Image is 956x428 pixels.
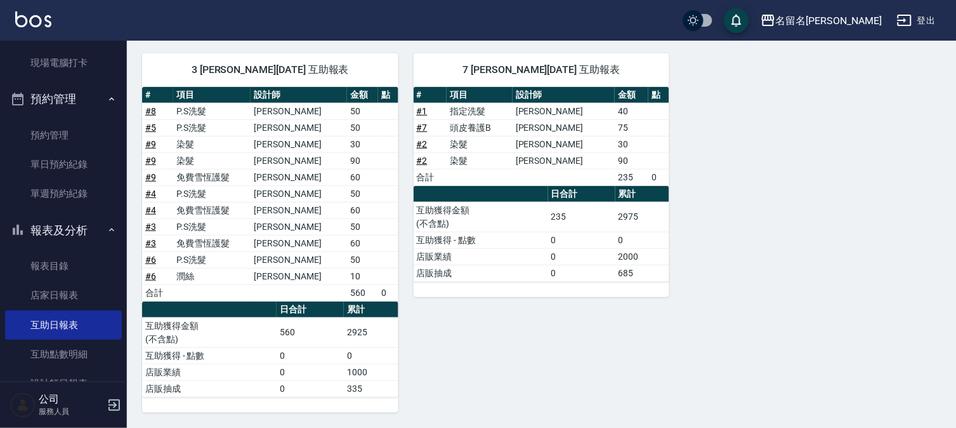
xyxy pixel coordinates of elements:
[251,218,347,235] td: [PERSON_NAME]
[10,392,36,418] img: Person
[347,136,378,152] td: 30
[344,380,398,397] td: 335
[724,8,749,33] button: save
[145,189,156,199] a: #4
[277,347,344,364] td: 0
[173,268,251,284] td: 潤絲
[648,87,669,104] th: 點
[417,123,428,133] a: #7
[251,202,347,218] td: [PERSON_NAME]
[414,186,670,282] table: a dense table
[548,248,615,265] td: 0
[347,103,378,119] td: 50
[39,406,103,417] p: 服務人員
[892,9,941,32] button: 登出
[347,235,378,251] td: 60
[615,136,648,152] td: 30
[251,169,347,185] td: [PERSON_NAME]
[347,87,378,104] th: 金額
[5,311,122,340] a: 互助日報表
[5,214,122,247] button: 報表及分析
[5,150,122,179] a: 單日預約紀錄
[5,83,122,116] button: 預約管理
[615,103,648,119] td: 40
[145,156,156,166] a: #9
[142,364,277,380] td: 店販業績
[513,119,615,136] td: [PERSON_NAME]
[447,103,513,119] td: 指定洗髮
[145,255,156,265] a: #6
[548,202,615,232] td: 235
[145,123,156,133] a: #5
[5,340,122,369] a: 互助點數明細
[615,186,670,203] th: 累計
[173,136,251,152] td: 染髮
[414,87,670,186] table: a dense table
[277,380,344,397] td: 0
[251,152,347,169] td: [PERSON_NAME]
[344,318,398,347] td: 2925
[414,87,447,104] th: #
[615,169,648,185] td: 235
[5,281,122,310] a: 店家日報表
[513,87,615,104] th: 設計師
[344,347,398,364] td: 0
[513,152,615,169] td: [PERSON_NAME]
[173,218,251,235] td: P.S洗髮
[347,152,378,169] td: 90
[378,284,398,301] td: 0
[447,87,513,104] th: 項目
[447,119,513,136] td: 頭皮養護B
[145,106,156,116] a: #8
[277,318,344,347] td: 560
[251,136,347,152] td: [PERSON_NAME]
[157,64,383,76] span: 3 [PERSON_NAME][DATE] 互助報表
[15,11,51,27] img: Logo
[414,265,548,281] td: 店販抽成
[251,119,347,136] td: [PERSON_NAME]
[5,251,122,281] a: 報表目錄
[277,364,344,380] td: 0
[347,218,378,235] td: 50
[447,136,513,152] td: 染髮
[615,265,670,281] td: 685
[513,136,615,152] td: [PERSON_NAME]
[417,106,428,116] a: #1
[145,222,156,232] a: #3
[347,169,378,185] td: 60
[173,103,251,119] td: P.S洗髮
[347,119,378,136] td: 50
[414,232,548,248] td: 互助獲得 - 點數
[251,185,347,202] td: [PERSON_NAME]
[142,87,398,302] table: a dense table
[251,87,347,104] th: 設計師
[173,152,251,169] td: 染髮
[145,238,156,248] a: #3
[548,232,615,248] td: 0
[5,121,122,150] a: 預約管理
[251,235,347,251] td: [PERSON_NAME]
[251,251,347,268] td: [PERSON_NAME]
[347,268,378,284] td: 10
[173,169,251,185] td: 免費雪恆護髮
[39,393,103,406] h5: 公司
[173,251,251,268] td: P.S洗髮
[414,202,548,232] td: 互助獲得金額 (不含點)
[173,119,251,136] td: P.S洗髮
[145,172,156,182] a: #9
[344,364,398,380] td: 1000
[615,152,648,169] td: 90
[548,265,615,281] td: 0
[173,202,251,218] td: 免費雪恆護髮
[615,248,670,265] td: 2000
[173,185,251,202] td: P.S洗髮
[347,185,378,202] td: 50
[615,232,670,248] td: 0
[648,169,669,185] td: 0
[142,347,277,364] td: 互助獲得 - 點數
[414,169,447,185] td: 合計
[513,103,615,119] td: [PERSON_NAME]
[5,179,122,208] a: 單週預約紀錄
[142,380,277,397] td: 店販抽成
[776,13,882,29] div: 名留名[PERSON_NAME]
